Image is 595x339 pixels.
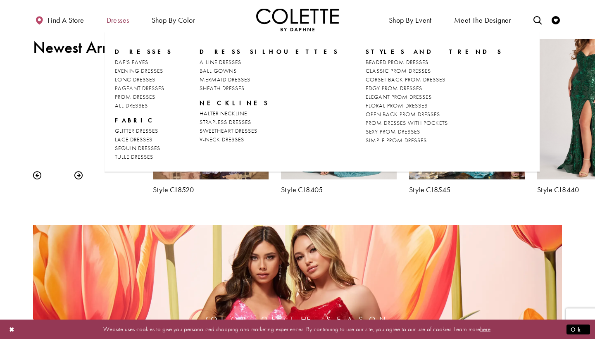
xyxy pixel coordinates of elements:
span: CLASSIC PROM DRESSES [366,67,431,74]
a: Style CL8545 [409,186,525,194]
a: SWEETHEART DRESSES [200,127,339,135]
span: NECKLINES [200,99,339,107]
a: Meet the designer [452,8,513,31]
a: SEQUIN DRESSES [115,144,173,153]
span: V-NECK DRESSES [200,136,244,143]
span: PROM DRESSES [115,93,155,100]
a: BALL GOWNS [200,67,339,75]
a: SIMPLE PROM DRESSES [366,136,502,145]
a: A-LINE DRESSES [200,58,339,67]
a: SHEATH DRESSES [200,84,339,93]
span: FABRIC [115,116,173,124]
span: Meet the designer [454,16,511,24]
a: BEADED PROM DRESSES [366,58,502,67]
a: here [480,325,490,333]
span: BEADED PROM DRESSES [366,58,428,66]
span: Shop by color [152,16,195,24]
span: STRAPLESS DRESSES [200,118,251,126]
span: DAF'S FAVES [115,58,148,66]
a: PROM DRESSES [115,93,173,101]
a: Style CL8405 [281,186,397,194]
span: Color of the Season [187,315,408,324]
a: LACE DRESSES [115,135,173,144]
span: BALL GOWNS [200,67,237,74]
a: ELEGANT PROM DRESSES [366,93,502,101]
span: Find a store [48,16,84,24]
span: TULLE DRESSES [115,153,153,160]
span: SEXY PROM DRESSES [366,128,420,135]
span: EDGY PROM DRESSES [366,84,422,92]
a: EDGY PROM DRESSES [366,84,502,93]
button: Close Dialog [5,322,19,337]
span: STYLES AND TRENDS [366,48,502,56]
a: EVENING DRESSES [115,67,173,75]
span: SWEETHEART DRESSES [200,127,257,134]
a: Check Wishlist [550,8,562,31]
span: Dresses [107,16,129,24]
a: Toggle search [531,8,544,31]
a: MERMAID DRESSES [200,75,339,84]
a: ALL DRESSES [115,101,173,110]
span: SHEATH DRESSES [200,84,245,92]
span: HALTER NECKLINE [200,110,247,117]
p: Website uses cookies to give you personalized shopping and marketing experiences. By continuing t... [59,324,535,335]
a: SEXY PROM DRESSES [366,127,502,136]
span: Dresses [105,8,131,31]
span: EVENING DRESSES [115,67,163,74]
span: Shop By Event [389,16,432,24]
span: PAGEANT DRESSES [115,84,164,92]
a: TULLE DRESSES [115,153,173,161]
a: STRAPLESS DRESSES [200,118,339,127]
span: A-LINE DRESSES [200,58,241,66]
a: OPEN BACK PROM DRESSES [366,110,502,119]
span: Dresses [115,48,173,56]
span: LACE DRESSES [115,136,152,143]
span: SEQUIN DRESSES [115,144,160,152]
span: ELEGANT PROM DRESSES [366,93,432,100]
span: DRESS SILHOUETTES [200,48,339,56]
span: Shop by color [150,8,197,31]
a: GLITTER DRESSES [115,127,173,135]
span: PROM DRESSES WITH POCKETS [366,119,448,127]
span: LONG DRESSES [115,76,155,83]
span: CORSET BACK PROM DRESSES [366,76,445,83]
a: Style CL8520 [153,186,269,194]
button: Submit Dialog [566,324,590,334]
a: FLORAL PROM DRESSES [366,101,502,110]
span: Shop By Event [387,8,434,31]
span: FABRIC [115,116,156,124]
span: OPEN BACK PROM DRESSES [366,110,440,118]
a: PAGEANT DRESSES [115,84,173,93]
img: Colette by Daphne [256,8,339,31]
a: V-NECK DRESSES [200,135,339,144]
span: ALL DRESSES [115,102,148,109]
span: SIMPLE PROM DRESSES [366,136,427,144]
a: HALTER NECKLINE [200,109,339,118]
span: GLITTER DRESSES [115,127,158,134]
h2: Explore all the Newest Arrivals [33,19,140,57]
span: FLORAL PROM DRESSES [366,102,428,109]
a: Find a store [33,8,86,31]
span: NECKLINES [200,99,269,107]
a: DAF'S FAVES [115,58,173,67]
a: CORSET BACK PROM DRESSES [366,75,502,84]
a: Visit Home Page [256,8,339,31]
a: CLASSIC PROM DRESSES [366,67,502,75]
a: LONG DRESSES [115,75,173,84]
a: PROM DRESSES WITH POCKETS [366,119,502,127]
span: MERMAID DRESSES [200,76,250,83]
